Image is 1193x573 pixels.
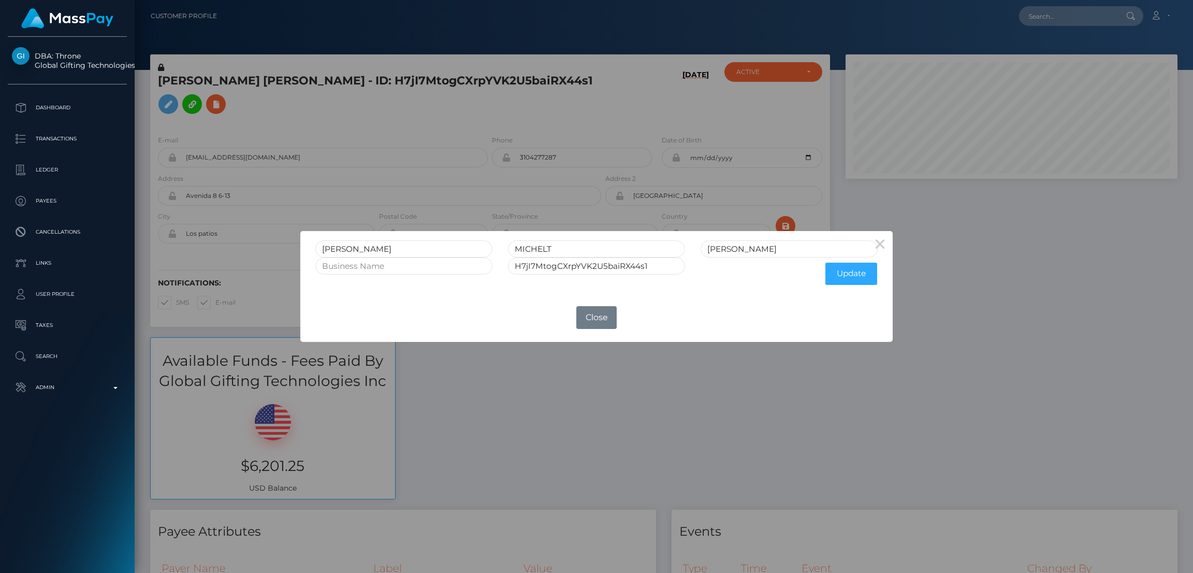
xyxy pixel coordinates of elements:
input: Middle Name [508,240,685,257]
button: Close this dialog [868,231,893,256]
input: Last Name [701,240,878,257]
input: Business Name [315,257,492,275]
input: Internal User Id [508,257,685,275]
button: Close [576,306,617,329]
p: Transactions [12,131,123,147]
button: Update [825,263,877,285]
img: MassPay Logo [21,8,113,28]
p: Dashboard [12,100,123,116]
img: Global Gifting Technologies Inc [12,47,30,65]
span: DBA: Throne Global Gifting Technologies Inc [8,51,127,70]
p: Cancellations [12,224,123,240]
p: Search [12,349,123,364]
p: Admin [12,380,123,395]
input: First Name [315,240,492,257]
p: User Profile [12,286,123,302]
p: Links [12,255,123,271]
p: Ledger [12,162,123,178]
p: Payees [12,193,123,209]
p: Taxes [12,318,123,333]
